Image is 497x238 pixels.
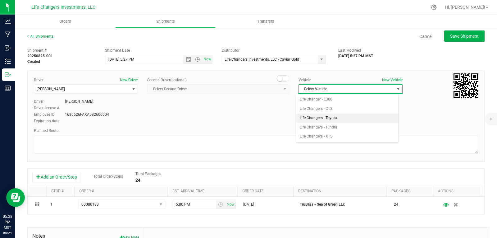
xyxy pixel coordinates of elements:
[5,72,11,78] inline-svg: Outbound
[27,34,53,39] a: All Shipments
[34,105,65,111] label: Driver license #
[15,15,115,28] a: Orders
[5,18,11,24] inline-svg: Analytics
[115,15,216,28] a: Shipments
[183,57,194,62] span: Open the date view
[130,85,138,93] span: select
[147,77,187,83] label: Second Driver
[51,19,80,24] span: Orders
[249,19,283,24] span: Transfers
[51,189,64,193] a: Stop #
[3,214,12,231] p: 05:28 PM MST
[454,73,478,98] img: Scan me!
[338,54,373,58] strong: [DATE] 5:27 PM MST
[394,202,398,208] span: 24
[299,77,311,83] label: Vehicle
[34,99,65,104] label: Driver
[222,55,315,64] input: Select
[34,118,65,124] label: Expiration date
[202,55,212,64] span: Set Current date
[135,178,140,183] strong: 24
[105,48,130,53] label: Shipment Date
[170,78,187,82] span: (optional)
[5,45,11,51] inline-svg: Inbound
[216,200,225,209] span: select
[3,231,12,235] p: 08/24
[296,132,398,141] li: Life Changers - XT5
[296,123,398,132] li: Life Changers - Tundra
[192,57,203,62] span: Open the time view
[34,128,58,133] span: Planned Route
[6,188,25,207] iframe: Resource center
[65,112,109,117] div: 1680626FAXA582600004
[225,200,235,209] span: select
[433,186,480,197] th: Actions
[65,99,93,104] div: [PERSON_NAME]
[242,189,264,193] a: Order date
[226,200,236,209] span: Set Current date
[79,189,94,193] a: Order #
[37,87,65,91] span: [PERSON_NAME]
[27,48,96,53] span: Shipment #
[394,85,402,93] span: select
[445,5,485,10] span: Hi, [PERSON_NAME]!
[243,202,254,208] span: [DATE]
[296,104,398,114] li: Life Changers - CTS
[391,189,410,193] a: Packages
[81,202,99,207] span: 00000133
[318,55,326,64] span: select
[120,77,138,83] button: New Driver
[338,48,361,53] label: Last Modified
[50,202,52,208] span: 1
[430,4,438,10] div: Manage settings
[5,31,11,38] inline-svg: Manufacturing
[382,77,403,83] button: New Vehicle
[34,77,43,83] label: Driver
[34,112,65,117] label: Employee ID
[172,189,204,193] a: Est. arrival time
[5,58,11,64] inline-svg: Inventory
[31,5,95,10] span: Life Changers Investments, LLC
[296,95,398,104] li: Life Changer - E300
[32,172,81,182] button: Add an Order/Stop
[27,59,40,64] strong: Created
[298,189,321,193] a: Destination
[93,174,123,179] span: Total Order/Stops
[5,85,11,91] inline-svg: Reports
[419,33,432,40] a: Cancel
[157,200,165,209] span: select
[222,48,239,53] label: Distributor
[135,172,161,176] span: Total Packages
[148,19,183,24] span: Shipments
[299,85,394,93] span: Select Vehicle
[454,73,478,98] qrcode: 20250825-001
[27,54,53,58] strong: 20250825-001
[444,30,485,42] button: Save Shipment
[450,34,479,39] span: Save Shipment
[296,114,398,123] li: Life Changers - Toyota
[300,202,386,208] p: TruBliss - Sea of Green LLc
[216,15,316,28] a: Transfers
